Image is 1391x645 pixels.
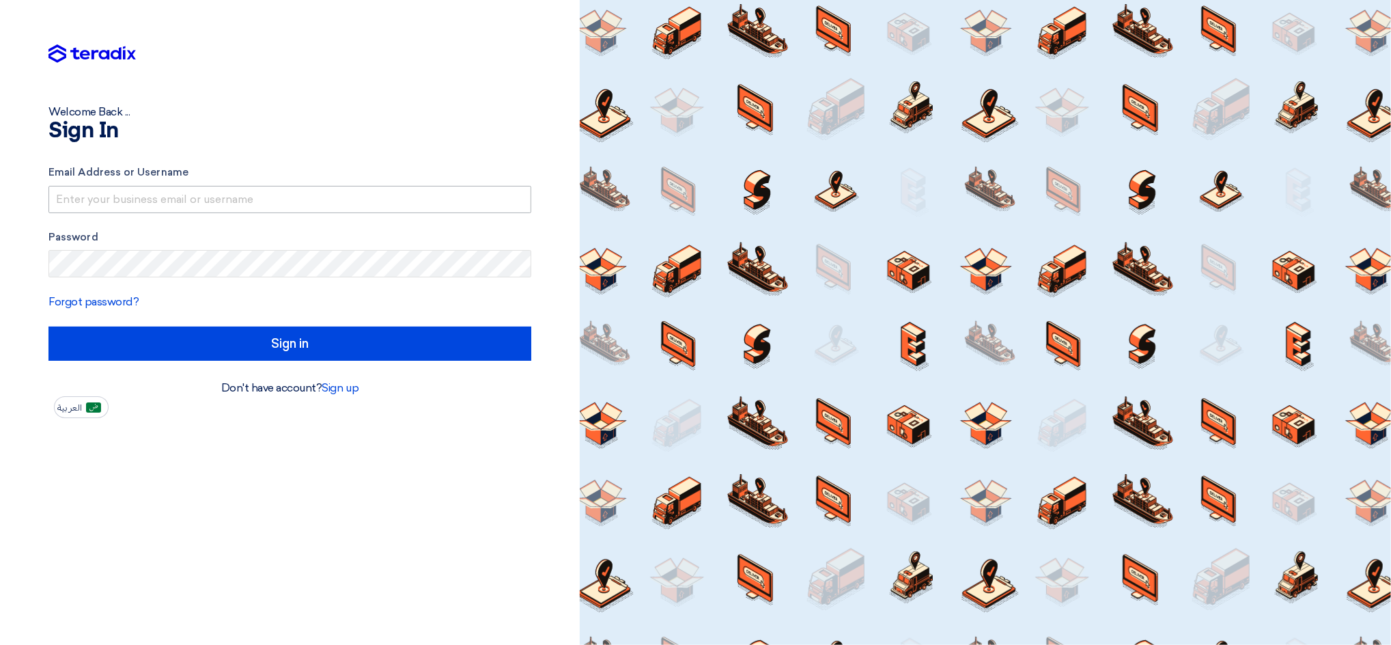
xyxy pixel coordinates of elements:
img: ar-AR.png [86,402,101,413]
input: Sign in [48,327,531,361]
span: العربية [57,403,82,413]
h1: Sign In [48,120,531,142]
div: Don't have account? [48,380,531,396]
label: Password [48,230,531,245]
img: Teradix logo [48,44,136,64]
div: Welcome Back ... [48,104,531,120]
a: Sign up [322,381,359,394]
a: Forgot password? [48,295,139,308]
button: العربية [54,396,109,418]
input: Enter your business email or username [48,186,531,213]
label: Email Address or Username [48,165,531,180]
